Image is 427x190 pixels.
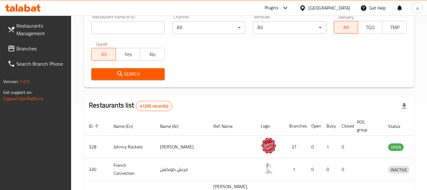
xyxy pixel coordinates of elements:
[416,4,418,11] span: a
[155,136,208,158] td: [PERSON_NAME]
[213,122,241,130] span: Ref. Name
[140,48,165,61] button: No
[172,21,245,34] div: All
[3,95,43,103] a: Support.OpsPlatform
[253,21,326,34] div: All
[358,21,382,34] button: TGO
[388,166,410,174] div: INACTIVE
[136,103,172,109] span: 41295 record(s)
[108,158,155,181] td: French Connection
[306,136,321,158] td: 0
[382,21,407,34] button: TMP
[334,21,358,34] button: All
[388,166,410,174] span: INACTIVE
[108,136,155,158] td: Johnny Rockets
[337,116,352,136] th: Closed
[357,118,375,134] span: POS group
[385,23,404,32] span: TMP
[321,116,337,136] th: Busy
[321,136,337,158] td: 1
[388,122,409,130] span: Status
[321,158,337,181] td: 0
[3,88,32,96] span: Get support on:
[284,158,306,181] td: 1
[96,42,107,46] label: Upsell
[388,144,404,151] span: OPEN
[119,50,138,59] span: Yes
[91,48,116,61] button: All
[89,122,101,130] span: ID
[16,45,66,52] span: Branches
[261,160,277,176] img: French Connection
[84,136,108,158] td: 328
[306,158,321,181] td: 0
[3,77,19,86] span: Version:
[284,136,306,158] td: 37
[337,136,352,158] td: 0
[96,70,159,78] span: Search
[361,23,380,32] span: TGO
[3,18,71,41] a: Restaurants Management
[136,101,172,111] div: Total records count
[94,50,113,59] span: All
[265,4,278,12] div: Plugins
[3,41,71,56] a: Branches
[20,77,29,86] span: 1.0.0
[84,158,108,181] td: 330
[16,60,66,68] span: Search Branch Phone
[91,68,164,80] button: Search
[338,15,354,19] label: Delivery
[261,138,277,154] img: Johnny Rockets
[308,4,350,11] div: [GEOGRAPHIC_DATA]
[3,56,71,71] a: Search Branch Phone
[337,23,356,32] span: All
[337,158,352,181] td: 0
[155,158,208,181] td: فرنش كونكشن
[160,122,187,130] span: Name (Ar)
[16,22,66,37] span: Restaurants Management
[256,116,284,136] th: Logo
[284,116,306,136] th: Branches
[397,98,412,114] div: Export file
[116,48,140,61] button: Yes
[89,101,172,111] h2: Restaurants list
[306,116,321,136] th: Open
[143,50,162,59] span: No
[91,21,164,34] input: Search for restaurant name or ID..
[113,122,141,130] span: Name (En)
